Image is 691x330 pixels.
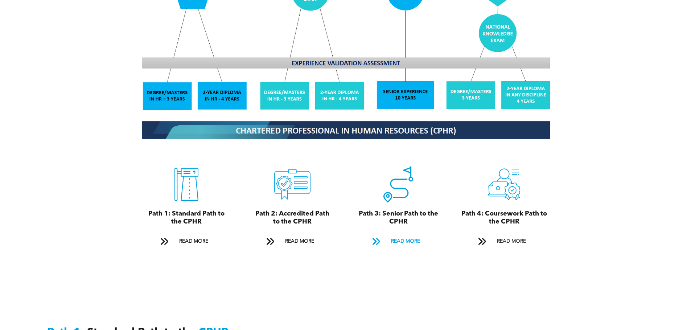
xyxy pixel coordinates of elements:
a: READ MORE [261,235,324,248]
span: READ MORE [283,235,317,248]
span: Path 2: Accredited Path to the CPHR [255,210,329,225]
a: READ MORE [367,235,429,248]
span: Path 4: Coursework Path to the CPHR [461,210,547,225]
a: READ MORE [473,235,535,248]
span: READ MORE [388,235,423,248]
span: Path 3: Senior Path to the CPHR [359,210,438,225]
a: READ MORE [155,235,218,248]
span: READ MORE [177,235,211,248]
span: READ MORE [494,235,528,248]
span: Path 1: Standard Path to the CPHR [148,210,225,225]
